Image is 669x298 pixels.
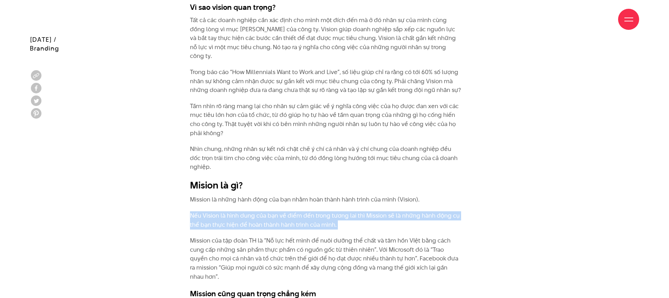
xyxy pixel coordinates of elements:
[30,35,59,53] span: [DATE] / Branding
[190,236,461,281] p: Mission của tập đoàn TH là “Nỗ lực hết mình để nuôi dưỡng thể chất và tâm hồn VIệt bằng cách cung...
[190,195,461,204] p: Mission là những hành động của bạn nhằm hoàn thành hành trình của mình (Vision).
[190,211,461,229] p: Nếu Vision là hình dung của bạn về điểm đến trong tương lai thì Mission sẽ là những hành động cụ ...
[190,179,243,192] strong: Mision là gì?
[190,68,461,95] p: Trong báo cáo “How Millennials Want to Work and Live”, số liệu giúp chỉ ra rằng có tới 60% số lượ...
[190,145,461,172] p: Nhìn chung, những nhân sự kết nối chặt chẽ ý chí cá nhân và ý chí chung của doanh nghiệp đều dốc ...
[190,102,461,138] p: Tầm nhìn rõ ràng mang lại cho nhân sự cảm giác về ý nghĩa công việc của họ được đan xen với các m...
